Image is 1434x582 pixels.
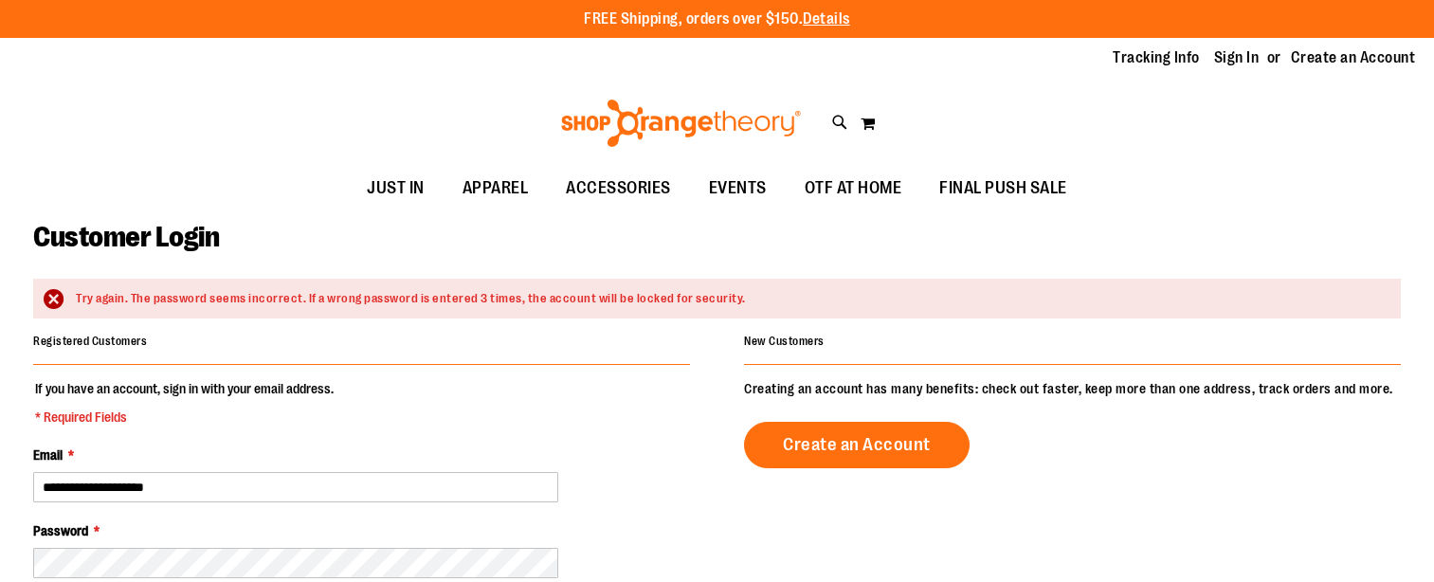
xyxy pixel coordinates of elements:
[547,167,690,210] a: ACCESSORIES
[463,167,529,209] span: APPAREL
[558,100,804,147] img: Shop Orangetheory
[566,167,671,209] span: ACCESSORIES
[584,9,850,30] p: FREE Shipping, orders over $150.
[1113,47,1200,68] a: Tracking Info
[348,167,444,210] a: JUST IN
[709,167,767,209] span: EVENTS
[33,447,63,463] span: Email
[33,335,147,348] strong: Registered Customers
[939,167,1067,209] span: FINAL PUSH SALE
[690,167,786,210] a: EVENTS
[744,379,1401,398] p: Creating an account has many benefits: check out faster, keep more than one address, track orders...
[744,422,970,468] a: Create an Account
[783,434,931,455] span: Create an Account
[803,10,850,27] a: Details
[33,379,336,427] legend: If you have an account, sign in with your email address.
[367,167,425,209] span: JUST IN
[76,290,1382,308] div: Try again. The password seems incorrect. If a wrong password is entered 3 times, the account will...
[1214,47,1260,68] a: Sign In
[920,167,1086,210] a: FINAL PUSH SALE
[805,167,902,209] span: OTF AT HOME
[444,167,548,210] a: APPAREL
[744,335,825,348] strong: New Customers
[786,167,921,210] a: OTF AT HOME
[33,221,219,253] span: Customer Login
[1291,47,1416,68] a: Create an Account
[33,523,88,538] span: Password
[35,408,334,427] span: * Required Fields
